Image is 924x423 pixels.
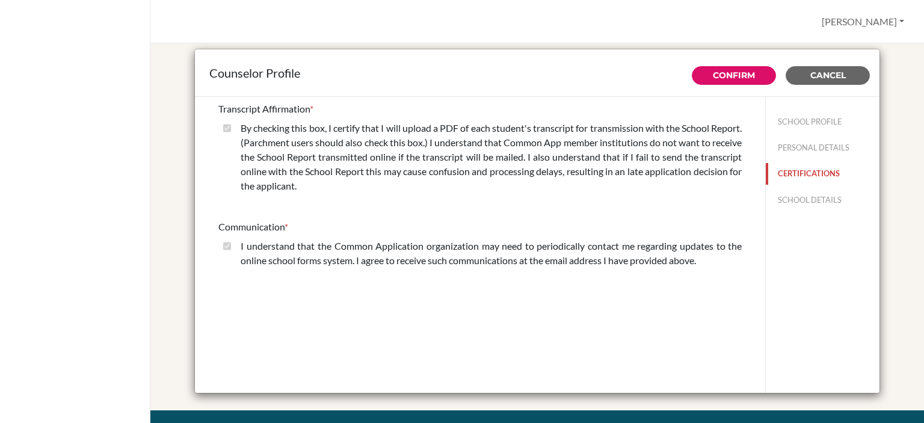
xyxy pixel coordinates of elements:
label: By checking this box, I certify that I will upload a PDF of each student's transcript for transmi... [241,121,742,193]
span: Transcript Affirmation [218,103,310,114]
button: SCHOOL DETAILS [766,190,879,211]
span: Communication [218,221,285,232]
button: PERSONAL DETAILS [766,137,879,158]
label: I understand that the Common Application organization may need to periodically contact me regardi... [241,239,742,268]
button: CERTIFICATIONS [766,163,879,184]
button: SCHOOL PROFILE [766,111,879,132]
button: [PERSON_NAME] [816,10,910,33]
div: Counselor Profile [209,64,865,82]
